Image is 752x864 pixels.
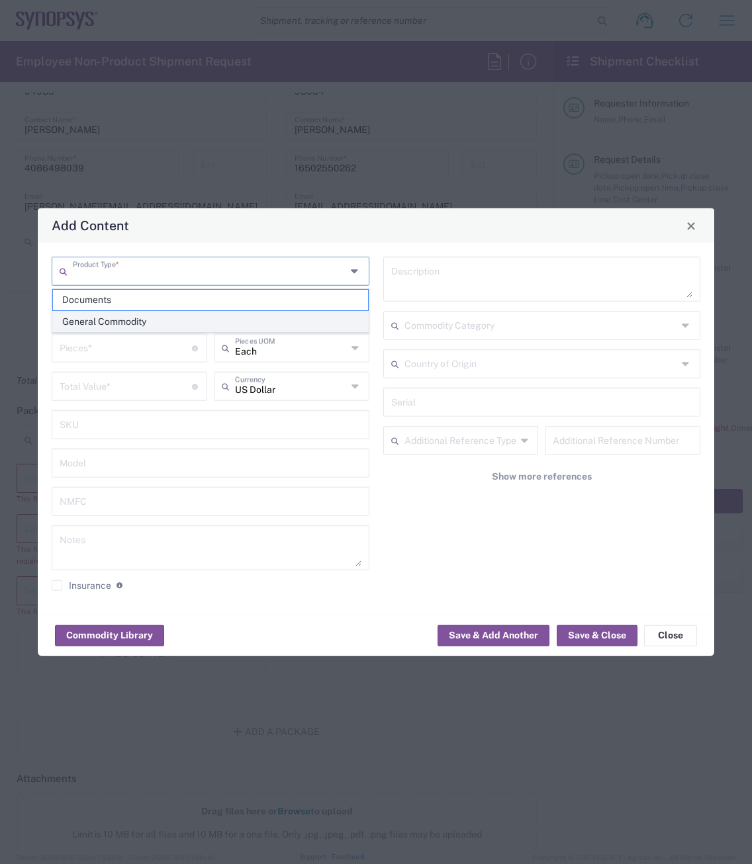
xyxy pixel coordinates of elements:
[53,312,368,332] span: General Commodity
[682,216,700,235] button: Close
[644,625,697,646] button: Close
[53,290,368,310] span: Documents
[492,470,592,483] span: Show more references
[52,580,111,591] label: Insurance
[557,625,637,646] button: Save & Close
[438,625,549,646] button: Save & Add Another
[55,625,164,646] button: Commodity Library
[52,216,129,235] h4: Add Content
